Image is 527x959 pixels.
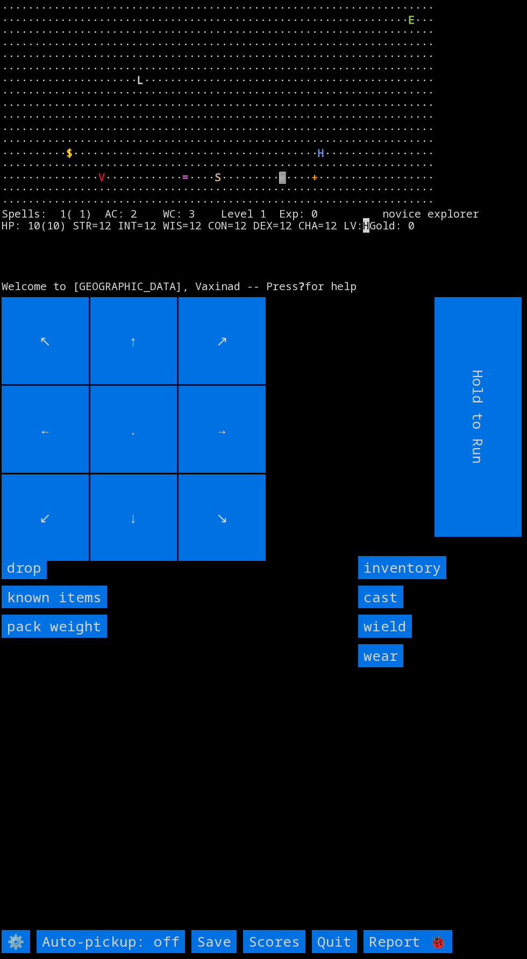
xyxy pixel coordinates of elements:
[182,170,189,184] font: =
[358,556,446,579] input: inventory
[2,556,47,579] input: drop
[191,930,237,953] input: Save
[363,218,369,233] mark: H
[37,930,185,953] input: Auto-pickup: off
[179,386,266,473] input: →
[90,297,177,384] input: ↑
[2,586,107,609] input: known items
[243,930,305,953] input: Scores
[364,930,452,953] input: Report 🐞
[179,474,266,561] input: ↘
[2,474,89,561] input: ↙
[408,12,415,27] font: E
[215,170,221,184] font: S
[2,615,107,638] input: pack weight
[66,146,73,160] font: $
[2,386,89,473] input: ←
[358,586,403,609] input: cast
[298,279,305,293] b: ?
[435,297,522,537] input: Hold to Run
[358,615,412,638] input: wield
[2,930,30,953] input: ⚙️
[90,474,177,561] input: ↓
[358,644,403,667] input: wear
[179,297,266,384] input: ↗
[137,73,144,87] font: L
[98,170,105,184] font: V
[311,170,318,184] font: +
[2,2,518,290] larn: ··································································· ·····························...
[318,146,324,160] font: H
[2,297,89,384] input: ↖
[312,930,357,953] input: Quit
[90,386,177,473] input: .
